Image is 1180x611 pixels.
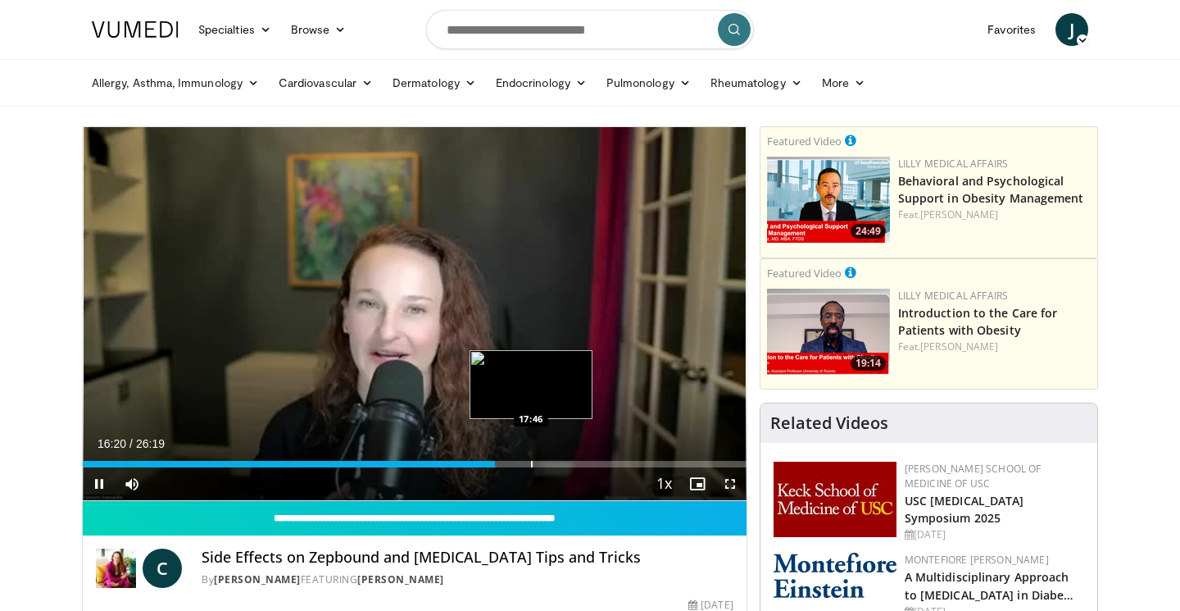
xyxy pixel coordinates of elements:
[774,553,896,598] img: b0142b4c-93a1-4b58-8f91-5265c282693c.png.150x105_q85_autocrop_double_scale_upscale_version-0.2.png
[905,527,1084,542] div: [DATE]
[83,127,747,501] video-js: Video Player
[978,13,1046,46] a: Favorites
[714,467,747,500] button: Fullscreen
[1055,13,1088,46] a: J
[905,569,1074,602] a: A Multidisciplinary Approach to [MEDICAL_DATA] in Diabe…
[383,66,486,99] a: Dermatology
[83,467,116,500] button: Pause
[188,13,281,46] a: Specialties
[486,66,597,99] a: Endocrinology
[905,462,1042,490] a: [PERSON_NAME] School of Medicine of USC
[767,289,890,375] a: 19:14
[851,224,886,239] span: 24:49
[116,467,148,500] button: Mute
[770,413,888,433] h4: Related Videos
[136,437,165,450] span: 26:19
[851,356,886,371] span: 19:14
[701,66,812,99] a: Rheumatology
[905,553,1049,567] a: Montefiore [PERSON_NAME]
[920,340,998,353] a: [PERSON_NAME]
[269,66,383,99] a: Cardiovascular
[214,572,301,586] a: [PERSON_NAME]
[898,289,1009,303] a: Lilly Medical Affairs
[648,467,681,500] button: Playback Rate
[92,21,179,38] img: VuMedi Logo
[470,350,592,419] img: image.jpeg
[767,289,890,375] img: acc2e291-ced4-4dd5-b17b-d06994da28f3.png.150x105_q85_crop-smart_upscale.png
[767,157,890,243] a: 24:49
[767,157,890,243] img: ba3304f6-7838-4e41-9c0f-2e31ebde6754.png.150x105_q85_crop-smart_upscale.png
[96,549,136,588] img: Dr. Carolynn Francavilla
[83,461,747,467] div: Progress Bar
[202,549,733,567] h4: Side Effects on Zepbound and [MEDICAL_DATA] Tips and Tricks
[774,462,896,537] img: 7b941f1f-d101-407a-8bfa-07bd47db01ba.png.150x105_q85_autocrop_double_scale_upscale_version-0.2.jpg
[905,493,1024,526] a: USC [MEDICAL_DATA] Symposium 2025
[920,207,998,221] a: [PERSON_NAME]
[898,207,1091,222] div: Feat.
[426,10,754,49] input: Search topics, interventions
[681,467,714,500] button: Enable picture-in-picture mode
[98,437,126,450] span: 16:20
[767,134,842,148] small: Featured Video
[898,340,1091,354] div: Feat.
[898,305,1058,338] a: Introduction to the Care for Patients with Obesity
[129,437,133,450] span: /
[812,66,875,99] a: More
[597,66,701,99] a: Pulmonology
[898,157,1009,171] a: Lilly Medical Affairs
[143,549,182,588] a: C
[767,266,842,280] small: Featured Video
[202,572,733,587] div: By FEATURING
[281,13,356,46] a: Browse
[898,173,1084,206] a: Behavioral and Psychological Support in Obesity Management
[82,66,269,99] a: Allergy, Asthma, Immunology
[357,572,444,586] a: [PERSON_NAME]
